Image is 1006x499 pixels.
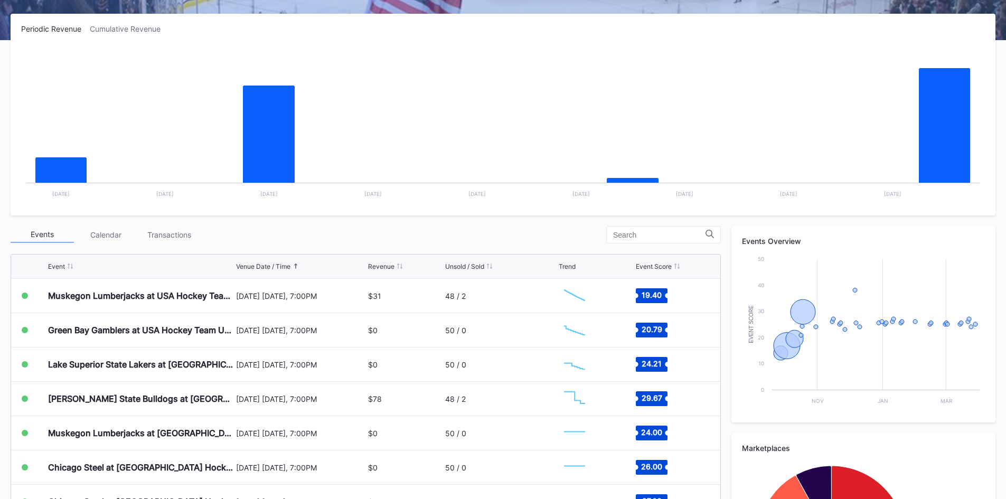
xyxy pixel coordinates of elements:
[780,191,797,197] text: [DATE]
[445,360,466,369] div: 50 / 0
[748,305,754,343] text: Event Score
[74,227,137,243] div: Calendar
[48,462,233,473] div: Chicago Steel at [GEOGRAPHIC_DATA] Hockey NTDP U-18
[21,46,985,205] svg: Chart title
[613,231,706,239] input: Search
[742,253,985,412] svg: Chart title
[676,191,693,197] text: [DATE]
[758,360,764,366] text: 10
[368,326,378,335] div: $0
[236,291,366,300] div: [DATE] [DATE], 7:00PM
[559,385,590,412] svg: Chart title
[641,428,662,437] text: 24.00
[445,262,484,270] div: Unsold / Sold
[445,394,466,403] div: 48 / 2
[368,463,378,472] div: $0
[236,360,366,369] div: [DATE] [DATE], 7:00PM
[642,290,662,299] text: 19.40
[445,326,466,335] div: 50 / 0
[368,262,394,270] div: Revenue
[260,191,278,197] text: [DATE]
[642,359,662,368] text: 24.21
[368,360,378,369] div: $0
[758,282,764,288] text: 40
[236,262,290,270] div: Venue Date / Time
[559,317,590,343] svg: Chart title
[884,191,901,197] text: [DATE]
[48,393,233,404] div: [PERSON_NAME] State Bulldogs at [GEOGRAPHIC_DATA] Hockey NTDP U-18
[758,256,764,262] text: 50
[236,429,366,438] div: [DATE] [DATE], 7:00PM
[137,227,201,243] div: Transactions
[572,191,590,197] text: [DATE]
[236,394,366,403] div: [DATE] [DATE], 7:00PM
[368,429,378,438] div: $0
[236,326,366,335] div: [DATE] [DATE], 7:00PM
[445,291,466,300] div: 48 / 2
[21,24,90,33] div: Periodic Revenue
[48,262,65,270] div: Event
[236,463,366,472] div: [DATE] [DATE], 7:00PM
[364,191,382,197] text: [DATE]
[742,237,985,246] div: Events Overview
[641,462,662,471] text: 26.00
[48,428,233,438] div: Muskegon Lumberjacks at [GEOGRAPHIC_DATA] Hockey NTDP U-18
[761,387,764,393] text: 0
[90,24,169,33] div: Cumulative Revenue
[636,262,672,270] div: Event Score
[641,325,662,334] text: 20.79
[758,308,764,314] text: 30
[52,191,70,197] text: [DATE]
[641,393,662,402] text: 29.67
[559,283,590,309] svg: Chart title
[445,429,466,438] div: 50 / 0
[48,325,233,335] div: Green Bay Gamblers at USA Hockey Team U-17
[156,191,174,197] text: [DATE]
[48,359,233,370] div: Lake Superior State Lakers at [GEOGRAPHIC_DATA] Hockey NTDP U-18
[368,394,382,403] div: $78
[742,444,985,453] div: Marketplaces
[941,398,953,404] text: Mar
[11,227,74,243] div: Events
[559,454,590,481] svg: Chart title
[468,191,486,197] text: [DATE]
[445,463,466,472] div: 50 / 0
[368,291,381,300] div: $31
[758,334,764,341] text: 20
[559,351,590,378] svg: Chart title
[48,290,233,301] div: Muskegon Lumberjacks at USA Hockey Team U-17
[812,398,824,404] text: Nov
[878,398,888,404] text: Jan
[559,262,576,270] div: Trend
[559,420,590,446] svg: Chart title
